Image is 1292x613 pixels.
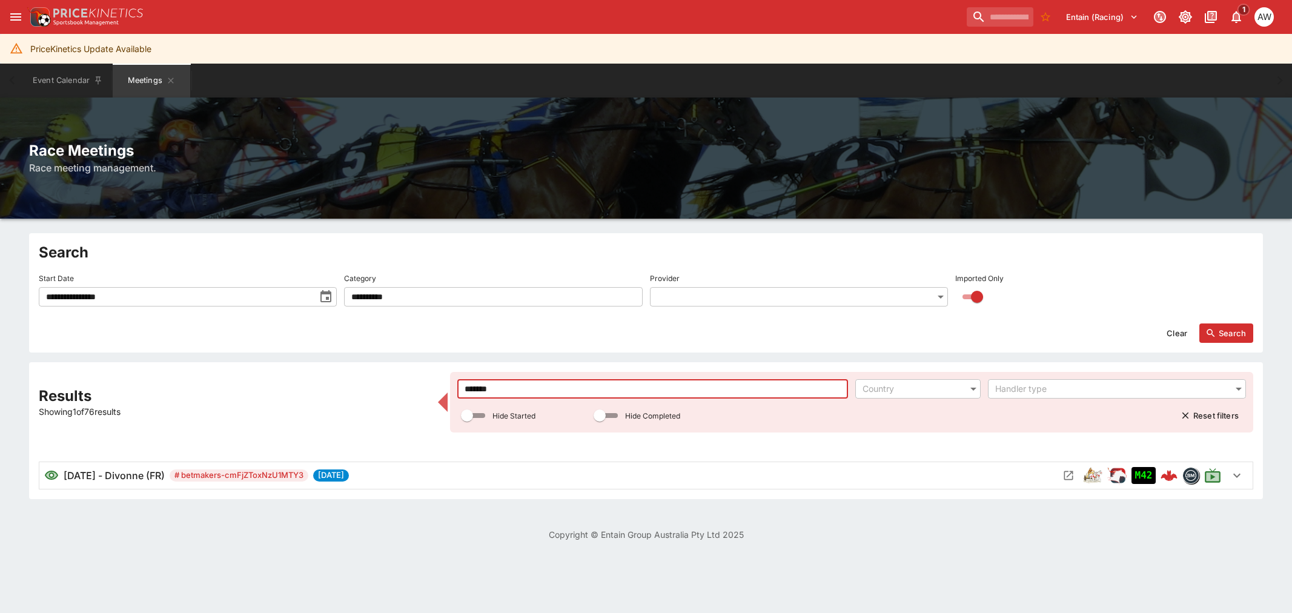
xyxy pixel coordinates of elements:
img: PriceKinetics Logo [27,5,51,29]
p: Start Date [39,273,74,283]
button: Open Meeting [1059,466,1078,485]
button: Amanda Whitta [1251,4,1277,30]
button: Reset filters [1174,406,1246,425]
button: Toggle light/dark mode [1174,6,1196,28]
img: logo-cerberus--red.svg [1161,467,1178,484]
div: harness_racing [1083,466,1102,485]
h2: Search [39,243,1253,262]
p: Hide Started [492,411,535,421]
button: Connected to PK [1149,6,1171,28]
button: toggle date time picker [315,286,337,308]
h2: Results [39,386,431,405]
p: Imported Only [955,273,1004,283]
svg: Visible [44,468,59,483]
button: Documentation [1200,6,1222,28]
span: 1 [1237,4,1250,16]
input: search [967,7,1033,27]
svg: Live [1204,467,1221,484]
h6: Race meeting management. [29,161,1263,175]
div: PriceKinetics Update Available [30,38,151,60]
button: Meetings [113,64,190,98]
p: Showing 1 of 76 results [39,405,431,418]
button: Search [1199,323,1253,343]
span: [DATE] [313,469,349,482]
div: Amanda Whitta [1254,7,1274,27]
span: # betmakers-cmFjZToxNzU1MTY3 [170,469,308,482]
p: Category [344,273,376,283]
button: Event Calendar [25,64,110,98]
button: open drawer [5,6,27,28]
p: Hide Completed [625,411,680,421]
button: Notifications [1225,6,1247,28]
button: Select Tenant [1059,7,1145,27]
div: Imported to Jetbet as CLOSE [1131,467,1156,484]
h2: Race Meetings [29,141,1263,160]
div: Country [863,383,961,395]
img: Sportsbook Management [53,20,119,25]
h6: [DATE] - Divonne (FR) [64,468,165,483]
div: ParallelRacing Handler [1107,466,1127,485]
img: racing.png [1107,466,1127,485]
img: betmakers.png [1183,468,1199,483]
p: Provider [650,273,680,283]
img: PriceKinetics [53,8,143,18]
button: No Bookmarks [1036,7,1055,27]
div: betmakers [1182,467,1199,484]
img: harness_racing.png [1083,466,1102,485]
button: Clear [1159,323,1194,343]
div: Handler type [995,383,1227,395]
